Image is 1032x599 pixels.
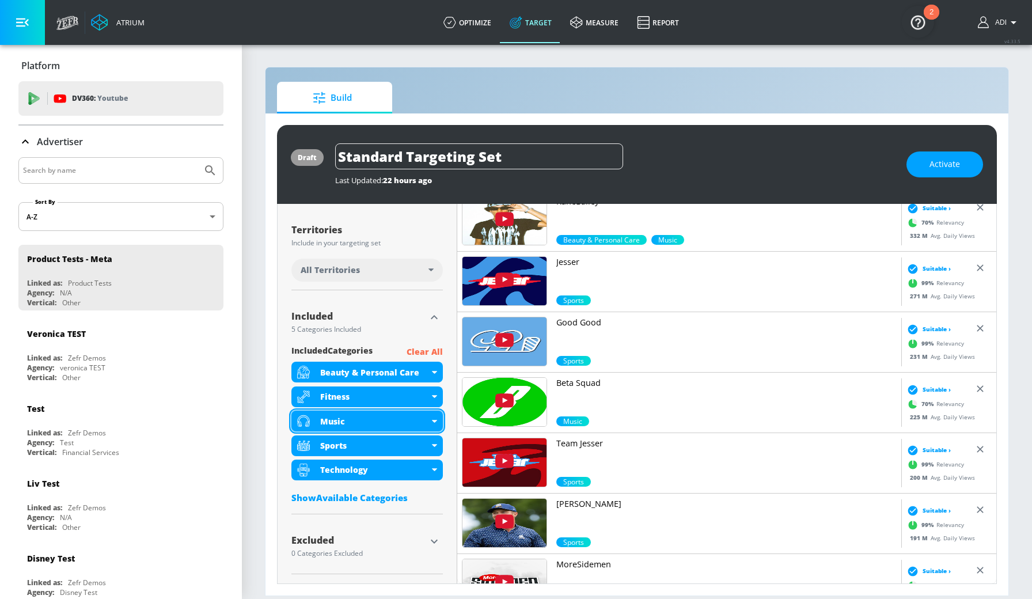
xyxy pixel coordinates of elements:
div: Test [60,438,74,448]
span: Music [556,416,589,426]
img: UUxOzbkk0bdVl6-tH1Fcajfg [462,378,547,426]
div: Include in your targeting set [291,240,443,247]
div: ShowAvailable Categories [291,492,443,503]
span: Suitable › [923,446,951,454]
a: Jesser [556,256,897,295]
div: Avg. Daily Views [904,291,975,300]
div: 70.0% [556,416,589,426]
span: Suitable › [923,385,951,394]
span: Sports [556,295,591,305]
div: Suitable › [904,444,951,456]
div: Relevancy [904,577,964,594]
div: draft [298,153,317,162]
img: UUCxF55adGXOscJ3L8qdKnrQ [462,499,547,547]
div: Atrium [112,17,145,28]
div: Linked as: [27,578,62,587]
label: Sort By [33,198,58,206]
div: Zefr Demos [68,578,106,587]
div: Avg. Daily Views [904,533,975,542]
div: Vertical: [27,448,56,457]
span: 191 M [910,533,931,541]
a: Beta Squad [556,377,897,416]
div: Suitable › [904,565,951,577]
div: Financial Services [62,448,119,457]
p: [PERSON_NAME] [556,498,897,510]
div: Suitable › [904,384,951,395]
div: N/A [60,513,72,522]
div: Sports [320,440,429,451]
div: veronica TEST [60,363,105,373]
div: 0 Categories Excluded [291,550,426,557]
div: Suitable › [904,505,951,516]
span: 99 % [921,279,936,287]
span: Sports [556,537,591,547]
a: Atrium [91,14,145,31]
div: Veronica TESTLinked as:Zefr DemosAgency:veronica TESTVertical:Other [18,320,223,385]
span: Sports [556,477,591,487]
p: KaneBailey [556,196,897,207]
div: 5 Categories Included [291,326,426,333]
span: 200 M [910,473,931,481]
div: Avg. Daily Views [904,412,975,421]
div: Vertical: [27,373,56,382]
div: Product Tests [68,278,112,288]
div: Product Tests - MetaLinked as:Product TestsAgency:N/AVertical:Other [18,245,223,310]
div: Avg. Daily Views [904,231,975,240]
div: Linked as: [27,278,62,288]
div: Veronica TEST [27,328,86,339]
a: Good Good [556,317,897,356]
div: Liv TestLinked as:Zefr DemosAgency:N/AVertical:Other [18,469,223,535]
span: Suitable › [923,567,951,575]
p: MoreSidemen [556,559,897,570]
div: Linked as: [27,428,62,438]
div: Platform [18,50,223,82]
div: Zefr Demos [68,353,106,363]
div: Fitness [320,391,429,402]
div: Agency: [27,587,54,597]
input: Search by name [23,163,198,178]
span: 99 % [921,460,936,469]
span: Music [651,235,684,245]
div: Linked as: [27,503,62,513]
div: TestLinked as:Zefr DemosAgency:TestVertical:Financial Services [18,395,223,460]
div: 70.0% [651,235,684,245]
div: Liv Test [27,478,59,489]
button: Adi [978,16,1020,29]
div: 70.0% [556,235,647,245]
div: Suitable › [904,323,951,335]
div: Other [62,373,81,382]
span: 70 % [921,400,936,408]
div: Music [291,411,443,431]
button: Open Resource Center, 2 new notifications [902,6,934,38]
div: Relevancy [904,214,964,231]
span: Suitable › [923,325,951,333]
div: Suitable › [904,263,951,274]
img: UUfi-mPMOmche6WI-jkvnGXw [462,317,547,366]
p: Advertiser [37,135,83,148]
div: Disney Test [27,553,75,564]
span: 70 % [921,581,936,590]
span: Activate [929,157,960,172]
div: 99.0% [556,477,591,487]
div: Agency: [27,513,54,522]
div: Advertiser [18,126,223,158]
span: All Territories [301,264,360,276]
div: Suitable › [904,202,951,214]
div: 99.0% [556,537,591,547]
span: login as: adi.levi@zefr.com [991,18,1007,26]
div: Disney Test [60,587,97,597]
div: Relevancy [904,395,964,412]
div: Linked as: [27,353,62,363]
span: Build [289,84,376,112]
p: Platform [21,59,60,72]
div: Relevancy [904,516,964,533]
span: 332 M [910,231,931,239]
div: Agency: [27,288,54,298]
p: Clear All [407,345,443,359]
div: Technology [291,460,443,480]
div: 99.0% [556,356,591,366]
span: Suitable › [923,506,951,515]
span: 231 M [910,352,931,360]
